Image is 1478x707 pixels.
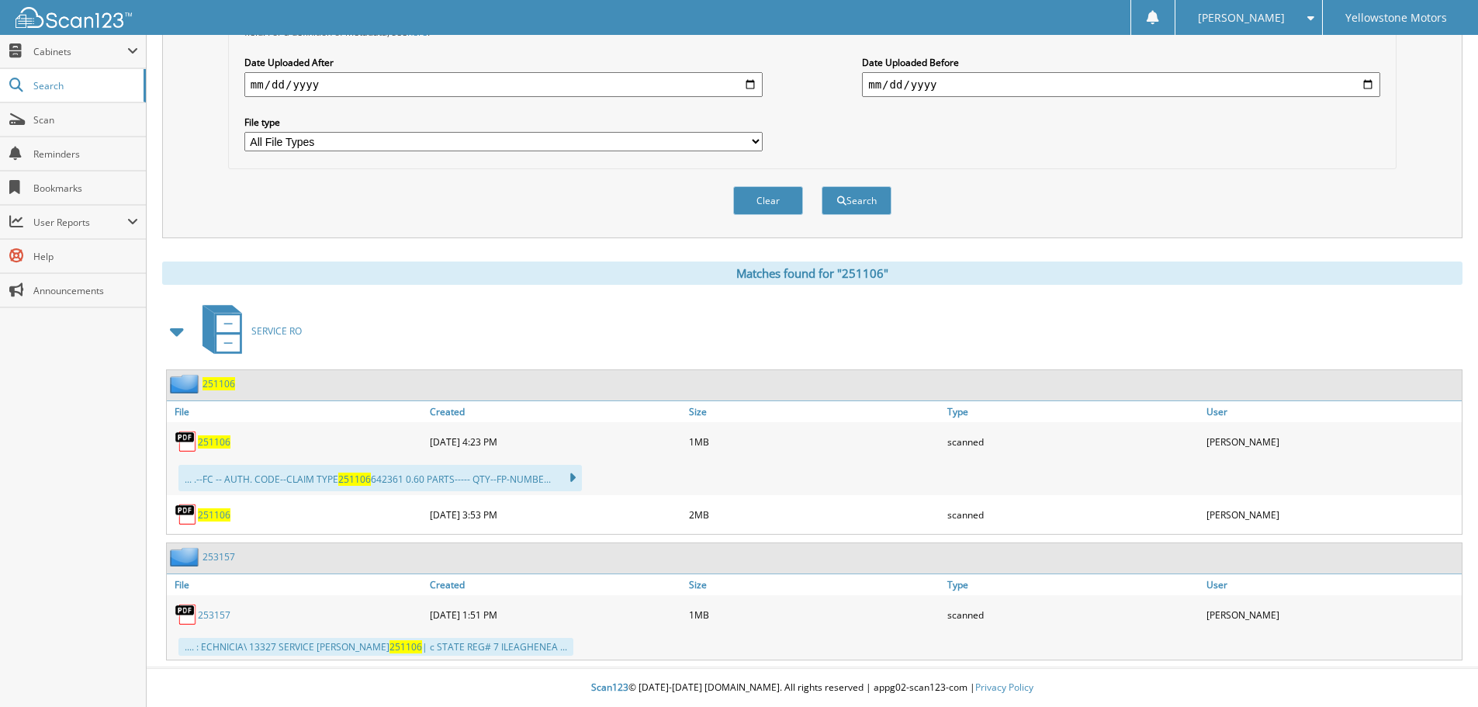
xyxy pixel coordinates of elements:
[251,324,302,338] span: SERVICE RO
[426,499,685,530] div: [DATE] 3:53 PM
[943,574,1203,595] a: Type
[175,603,198,626] img: PDF.png
[33,216,127,229] span: User Reports
[33,147,138,161] span: Reminders
[426,574,685,595] a: Created
[685,599,944,630] div: 1MB
[1203,426,1462,457] div: [PERSON_NAME]
[16,7,132,28] img: scan123-logo-white.svg
[943,426,1203,457] div: scanned
[162,262,1462,285] div: Matches found for "251106"
[1203,401,1462,422] a: User
[178,638,573,656] div: .... : ECHNICIA\ 13327 SERVICE [PERSON_NAME] | c STATE REG# 7 ILEAGHENEA ...
[167,574,426,595] a: File
[822,186,891,215] button: Search
[389,640,422,653] span: 251106
[202,550,235,563] a: 253157
[198,508,230,522] a: 251106
[244,116,763,129] label: File type
[733,186,803,215] button: Clear
[338,473,371,486] span: 251106
[33,284,138,297] span: Announcements
[33,79,136,92] span: Search
[1203,574,1462,595] a: User
[175,503,198,526] img: PDF.png
[1198,13,1285,23] span: [PERSON_NAME]
[33,113,138,126] span: Scan
[1203,499,1462,530] div: [PERSON_NAME]
[1400,632,1478,707] iframe: Chat Widget
[685,499,944,530] div: 2MB
[943,499,1203,530] div: scanned
[975,681,1033,694] a: Privacy Policy
[685,426,944,457] div: 1MB
[862,72,1380,97] input: end
[685,401,944,422] a: Size
[426,401,685,422] a: Created
[426,426,685,457] div: [DATE] 4:23 PM
[943,599,1203,630] div: scanned
[1345,13,1447,23] span: Yellowstone Motors
[591,681,628,694] span: Scan123
[33,45,127,58] span: Cabinets
[170,547,202,567] img: folder2.png
[198,608,230,622] a: 253157
[862,56,1380,69] label: Date Uploaded Before
[244,72,763,97] input: start
[147,669,1478,707] div: © [DATE]-[DATE] [DOMAIN_NAME]. All rights reserved | appg02-scan123-com |
[244,56,763,69] label: Date Uploaded After
[193,300,302,362] a: SERVICE RO
[685,574,944,595] a: Size
[202,377,235,390] a: 251106
[175,430,198,453] img: PDF.png
[33,182,138,195] span: Bookmarks
[167,401,426,422] a: File
[178,465,582,491] div: ... .--FC -- AUTH. CODE--CLAIM TYPE 642361 0.60 PARTS----- QTY--FP-NUMBE...
[943,401,1203,422] a: Type
[170,374,202,393] img: folder2.png
[198,435,230,449] a: 251106
[1203,599,1462,630] div: [PERSON_NAME]
[33,250,138,263] span: Help
[426,599,685,630] div: [DATE] 1:51 PM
